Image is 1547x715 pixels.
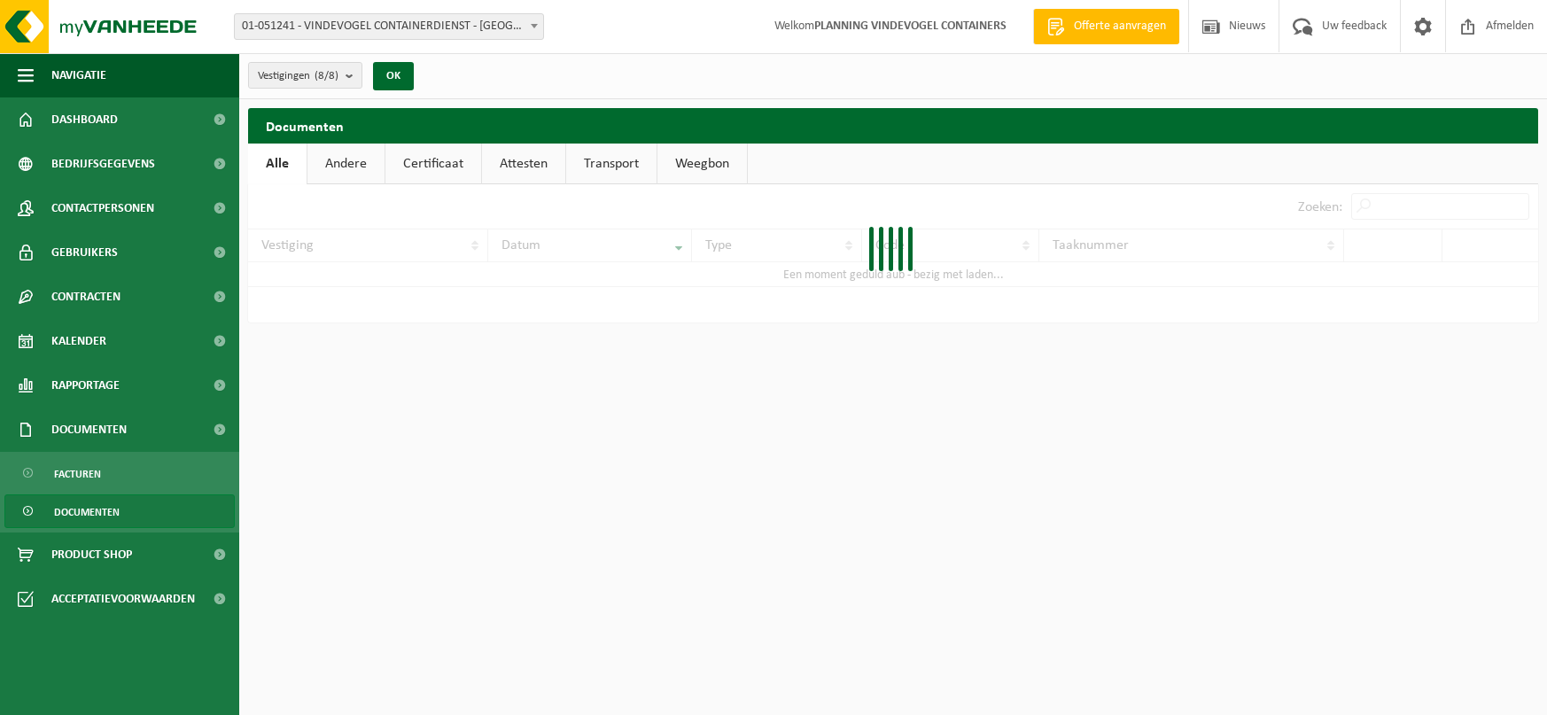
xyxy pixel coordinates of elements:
[51,186,154,230] span: Contactpersonen
[385,144,481,184] a: Certificaat
[51,53,106,97] span: Navigatie
[657,144,747,184] a: Weegbon
[51,97,118,142] span: Dashboard
[51,142,155,186] span: Bedrijfsgegevens
[1033,9,1179,44] a: Offerte aanvragen
[54,457,101,491] span: Facturen
[51,532,132,577] span: Product Shop
[315,70,338,82] count: (8/8)
[373,62,414,90] button: OK
[51,230,118,275] span: Gebruikers
[566,144,657,184] a: Transport
[248,144,307,184] a: Alle
[51,275,120,319] span: Contracten
[51,319,106,363] span: Kalender
[814,19,1007,33] strong: PLANNING VINDEVOGEL CONTAINERS
[235,14,543,39] span: 01-051241 - VINDEVOGEL CONTAINERDIENST - OUDENAARDE - OUDENAARDE
[51,577,195,621] span: Acceptatievoorwaarden
[51,408,127,452] span: Documenten
[4,494,235,528] a: Documenten
[1069,18,1170,35] span: Offerte aanvragen
[482,144,565,184] a: Attesten
[234,13,544,40] span: 01-051241 - VINDEVOGEL CONTAINERDIENST - OUDENAARDE - OUDENAARDE
[248,108,1538,143] h2: Documenten
[51,363,120,408] span: Rapportage
[307,144,385,184] a: Andere
[4,456,235,490] a: Facturen
[54,495,120,529] span: Documenten
[258,63,338,89] span: Vestigingen
[248,62,362,89] button: Vestigingen(8/8)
